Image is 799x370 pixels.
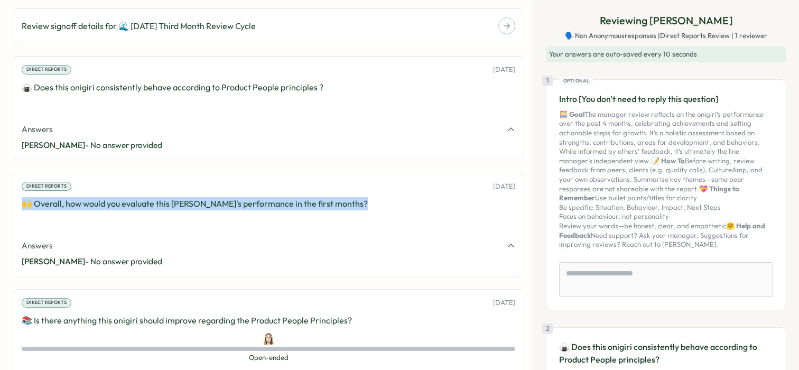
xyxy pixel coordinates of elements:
[542,323,553,334] div: 2
[559,92,773,106] p: Intro [You don't need to reply this question]
[559,110,773,249] p: The manager review reflects on the onigiri’s performance over the past 4 months, celebrating achi...
[22,256,85,266] span: [PERSON_NAME]
[22,197,515,210] p: 🙌 Overall, how would you evaluate this [PERSON_NAME]'s performance in the first months?
[22,256,515,267] p: - No answer provided
[22,298,71,308] div: Direct Reports
[651,156,685,165] strong: 📝 How To
[22,240,515,252] button: Answers
[22,240,53,252] span: Answers
[563,77,590,85] span: Optional
[565,31,767,41] span: 🗣️ Non Anonymous responses | Direct Reports Review | 1 reviewer
[22,20,256,33] p: Review signoff details for 🌊 [DATE] Third Month Review Cycle
[600,13,733,29] p: Reviewing [PERSON_NAME]
[22,140,85,150] span: [PERSON_NAME]
[542,76,553,86] div: 1
[22,353,515,363] span: Open-ended
[22,314,515,327] p: 📚 Is there anything this onigiri should improve regarding the Product People Principles?
[549,50,697,58] span: Your answers are auto-saved every 10 seconds
[559,221,765,239] strong: 🤗 Help and Feedback
[493,182,515,191] p: [DATE]
[559,184,739,202] strong: 💝 Things to Remember
[493,65,515,75] p: [DATE]
[22,65,71,75] div: Direct Reports
[263,333,274,345] img: Friederike Giese
[22,182,71,191] div: Direct Reports
[22,140,515,151] p: - No answer provided
[559,340,773,367] p: 🍙 Does this onigiri consistently behave according to Product People principles?
[22,81,515,94] p: 🍙 Does this onigiri consistently behave according to Product People principles ?
[22,124,515,135] button: Answers
[22,124,53,135] span: Answers
[559,110,584,118] strong: 🧮 Goal
[493,298,515,308] p: [DATE]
